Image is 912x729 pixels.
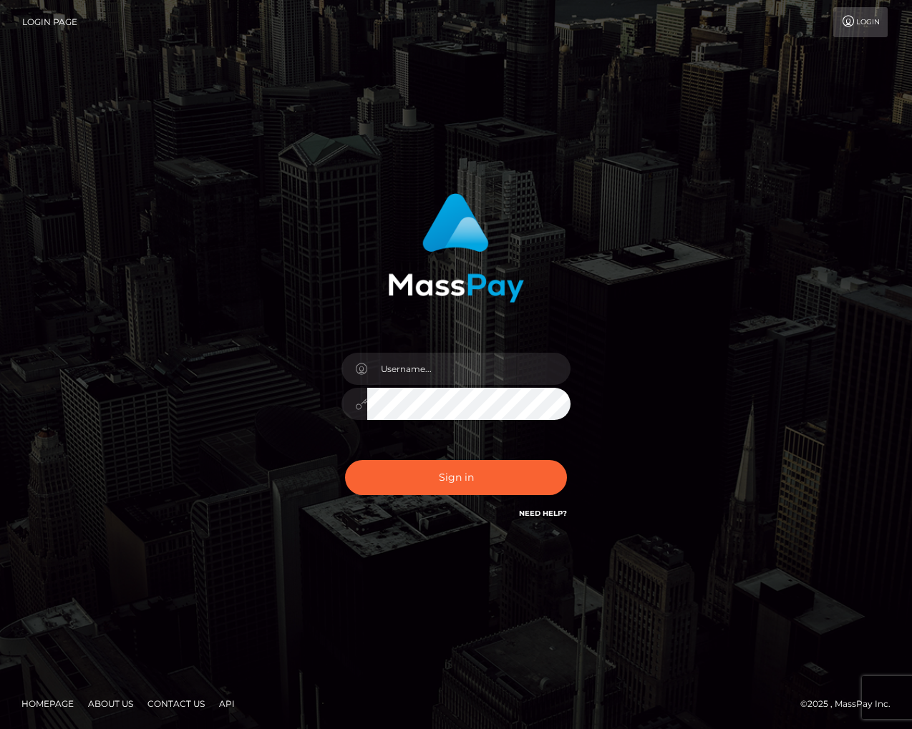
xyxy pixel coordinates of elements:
a: Need Help? [519,509,567,518]
a: About Us [82,693,139,715]
input: Username... [367,353,571,385]
img: MassPay Login [388,193,524,303]
button: Sign in [345,460,567,495]
a: Homepage [16,693,79,715]
a: Contact Us [142,693,210,715]
a: API [213,693,241,715]
a: Login Page [22,7,77,37]
a: Login [833,7,888,37]
div: © 2025 , MassPay Inc. [800,696,901,712]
